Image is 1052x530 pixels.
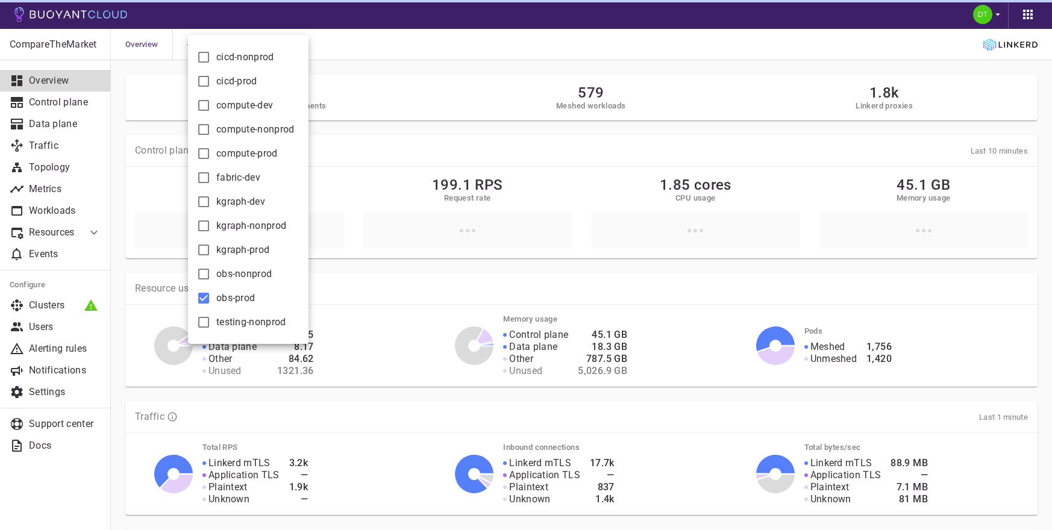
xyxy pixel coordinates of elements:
span: cicd-prod [216,75,257,87]
span: testing-nonprod [216,316,286,328]
span: compute-nonprod [216,123,295,136]
span: fabric-dev [216,172,260,184]
span: cicd-nonprod [216,51,274,63]
span: kgraph-dev [216,196,265,208]
span: compute-prod [216,148,278,160]
span: obs-prod [216,292,255,304]
span: compute-dev [216,99,273,111]
span: kgraph-prod [216,244,269,256]
span: obs-nonprod [216,268,272,280]
span: kgraph-nonprod [216,220,286,232]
